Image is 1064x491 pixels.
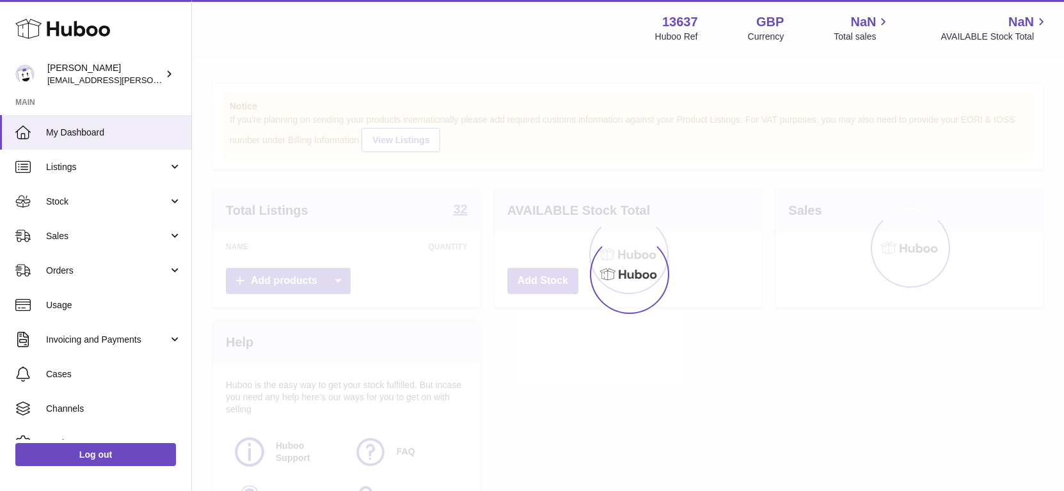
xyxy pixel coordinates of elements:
[15,443,176,466] a: Log out
[46,230,168,242] span: Sales
[15,65,35,84] img: jonny@ledda.co
[47,62,163,86] div: [PERSON_NAME]
[47,75,257,85] span: [EMAIL_ADDRESS][PERSON_NAME][DOMAIN_NAME]
[655,31,698,43] div: Huboo Ref
[46,437,182,449] span: Settings
[756,13,784,31] strong: GBP
[46,368,182,380] span: Cases
[46,265,168,277] span: Orders
[748,31,784,43] div: Currency
[46,403,182,415] span: Channels
[1008,13,1034,31] span: NaN
[46,299,182,311] span: Usage
[46,196,168,208] span: Stock
[834,31,891,43] span: Total sales
[46,334,168,346] span: Invoicing and Payments
[662,13,698,31] strong: 13637
[834,13,891,43] a: NaN Total sales
[941,13,1049,43] a: NaN AVAILABLE Stock Total
[46,127,182,139] span: My Dashboard
[941,31,1049,43] span: AVAILABLE Stock Total
[850,13,876,31] span: NaN
[46,161,168,173] span: Listings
